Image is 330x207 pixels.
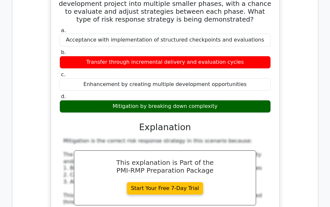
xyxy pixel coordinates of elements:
[60,78,271,91] div: Enhancement by creating multiple development opportunities
[61,27,66,33] span: a.
[60,34,271,46] div: Acceptance with implementation of structured checkpoints and evaluations
[61,71,66,78] span: c.
[60,100,271,113] div: Mitigation by breaking down complexity
[60,56,271,69] div: Transfer through incremental delivery and evaluation cycles
[61,93,66,99] span: d.
[63,122,267,132] h3: Explanation
[61,49,66,55] span: b.
[127,182,203,195] a: Start Your Free 7-Day Trial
